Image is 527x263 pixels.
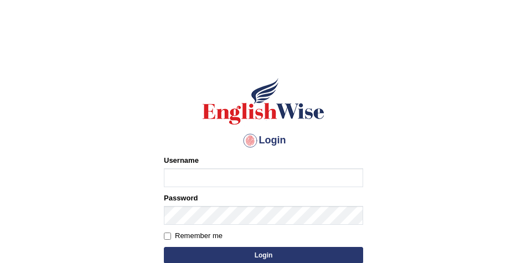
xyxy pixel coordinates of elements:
[164,132,363,149] h4: Login
[164,230,223,241] label: Remember me
[200,76,327,126] img: Logo of English Wise sign in for intelligent practice with AI
[164,155,199,166] label: Username
[164,193,198,203] label: Password
[164,233,171,240] input: Remember me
